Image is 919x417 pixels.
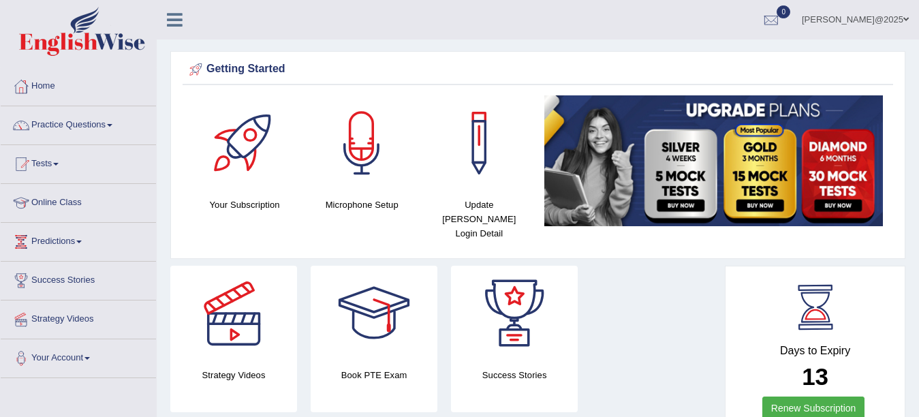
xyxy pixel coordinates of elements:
[1,184,156,218] a: Online Class
[1,262,156,296] a: Success Stories
[170,368,297,382] h4: Strategy Videos
[186,59,890,80] div: Getting Started
[1,300,156,335] a: Strategy Videos
[544,95,883,226] img: small5.jpg
[311,368,437,382] h4: Book PTE Exam
[310,198,414,212] h4: Microphone Setup
[777,5,790,18] span: 0
[427,198,531,241] h4: Update [PERSON_NAME] Login Detail
[1,339,156,373] a: Your Account
[741,345,890,357] h4: Days to Expiry
[1,223,156,257] a: Predictions
[1,106,156,140] a: Practice Questions
[451,368,578,382] h4: Success Stories
[1,145,156,179] a: Tests
[802,363,828,390] b: 13
[1,67,156,102] a: Home
[193,198,296,212] h4: Your Subscription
